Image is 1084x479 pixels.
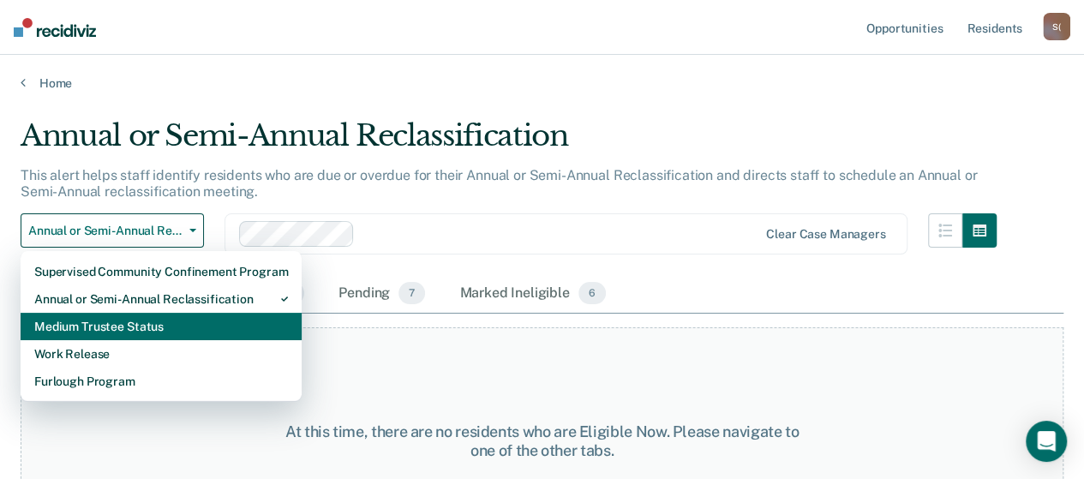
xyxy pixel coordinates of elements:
div: Marked Ineligible6 [456,275,609,313]
div: S ( [1043,13,1070,40]
div: Furlough Program [34,368,288,395]
div: Annual or Semi-Annual Reclassification [34,285,288,313]
div: At this time, there are no residents who are Eligible Now. Please navigate to one of the other tabs. [282,422,803,459]
div: Supervised Community Confinement Program [34,258,288,285]
img: Recidiviz [14,18,96,37]
span: 6 [578,282,606,304]
button: S( [1043,13,1070,40]
span: 7 [398,282,425,304]
div: Open Intercom Messenger [1026,421,1067,462]
div: Medium Trustee Status [34,313,288,340]
span: Annual or Semi-Annual Reclassification [28,224,183,238]
div: Work Release [34,340,288,368]
div: Annual or Semi-Annual Reclassification [21,118,997,167]
div: Pending7 [335,275,428,313]
button: Annual or Semi-Annual Reclassification [21,213,204,248]
p: This alert helps staff identify residents who are due or overdue for their Annual or Semi-Annual ... [21,167,977,200]
div: Clear case managers [766,227,885,242]
a: Home [21,75,1063,91]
